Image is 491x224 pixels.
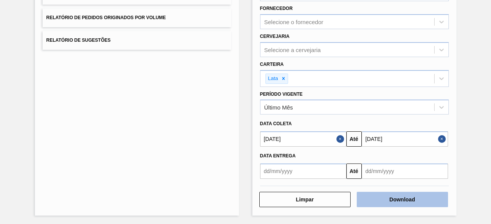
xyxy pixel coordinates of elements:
label: Carteira [260,62,284,67]
div: Último Mês [264,104,293,111]
button: Download [357,192,448,207]
button: Relatório de Sugestões [43,31,231,50]
div: Selecione a cervejaria [264,46,321,53]
input: dd/mm/yyyy [362,164,448,179]
div: Lata [266,74,279,83]
span: Data coleta [260,121,292,126]
button: Relatório de Pedidos Originados por Volume [43,8,231,27]
span: Relatório de Pedidos Originados por Volume [46,15,166,20]
label: Cervejaria [260,34,290,39]
button: Até [346,164,362,179]
span: Data entrega [260,153,296,159]
label: Fornecedor [260,6,293,11]
label: Período Vigente [260,92,303,97]
input: dd/mm/yyyy [260,164,346,179]
button: Limpar [259,192,351,207]
button: Close [438,131,448,147]
input: dd/mm/yyyy [362,131,448,147]
input: dd/mm/yyyy [260,131,346,147]
span: Relatório de Sugestões [46,38,111,43]
div: Selecione o fornecedor [264,19,323,25]
button: Close [336,131,346,147]
button: Até [346,131,362,147]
